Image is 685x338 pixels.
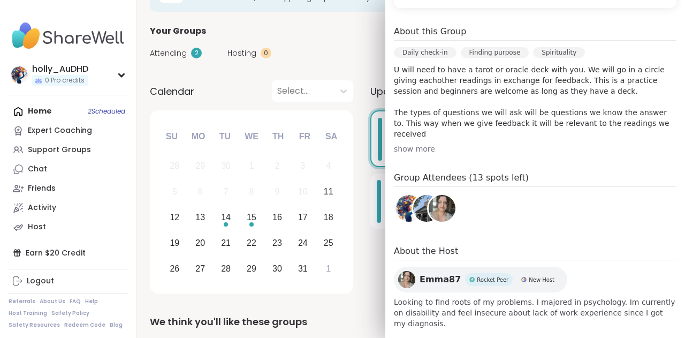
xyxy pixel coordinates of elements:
[370,84,420,99] span: Upcoming
[9,179,128,198] a: Friends
[195,159,205,173] div: 29
[298,210,308,224] div: 17
[469,277,475,282] img: Rocket Peer
[291,231,314,254] div: Choose Friday, October 24th, 2025
[213,125,237,148] div: Tu
[64,321,105,329] a: Redeem Code
[240,231,263,254] div: Choose Wednesday, October 22nd, 2025
[9,217,128,237] a: Host
[300,159,305,173] div: 3
[9,198,128,217] a: Activity
[163,257,186,280] div: Choose Sunday, October 26th, 2025
[9,243,128,262] div: Earn $20 Credit
[249,184,254,199] div: 8
[521,277,527,282] img: New Host
[272,210,282,224] div: 16
[11,66,28,84] img: holly_AuDHD
[215,181,238,204] div: Not available Tuesday, October 7th, 2025
[413,195,440,222] img: Dug
[272,261,282,276] div: 30
[326,159,331,173] div: 4
[150,314,672,329] div: We think you'll like these groups
[9,160,128,179] a: Chat
[249,159,254,173] div: 1
[266,206,289,229] div: Choose Thursday, October 16th, 2025
[195,210,205,224] div: 13
[221,210,231,224] div: 14
[272,236,282,250] div: 23
[291,181,314,204] div: Not available Friday, October 10th, 2025
[27,276,54,287] div: Logout
[266,181,289,204] div: Not available Thursday, October 9th, 2025
[317,206,340,229] div: Choose Saturday, October 18th, 2025
[275,159,279,173] div: 2
[163,155,186,178] div: Not available Sunday, September 28th, 2025
[267,125,290,148] div: Th
[28,145,91,155] div: Support Groups
[85,298,98,305] a: Help
[186,125,210,148] div: Mo
[70,298,81,305] a: FAQ
[412,193,442,223] a: Dug
[317,181,340,204] div: Choose Saturday, October 11th, 2025
[163,231,186,254] div: Choose Sunday, October 19th, 2025
[394,267,567,292] a: Emma87Emma87Rocket PeerRocket PeerNew HostNew Host
[394,171,676,187] h4: Group Attendees (13 spots left)
[394,64,676,139] p: U will need to have a tarot or oracle deck with you. We will go in a circle giving eachother read...
[275,184,279,199] div: 9
[240,181,263,204] div: Not available Wednesday, October 8th, 2025
[240,125,263,148] div: We
[324,184,333,199] div: 11
[394,25,466,38] h4: About this Group
[461,47,529,58] div: Finding purpose
[221,159,231,173] div: 30
[291,206,314,229] div: Choose Friday, October 17th, 2025
[317,155,340,178] div: Not available Saturday, October 4th, 2025
[9,272,128,291] a: Logout
[394,193,424,223] a: holly_AuDHD
[9,140,128,160] a: Support Groups
[40,298,65,305] a: About Us
[427,193,457,223] a: Emma87
[293,125,316,148] div: Fr
[227,48,256,59] span: Hosting
[221,236,231,250] div: 21
[533,47,585,58] div: Spirituality
[150,25,206,37] span: Your Groups
[170,159,179,173] div: 28
[163,206,186,229] div: Choose Sunday, October 12th, 2025
[398,271,415,288] img: Emma87
[195,261,205,276] div: 27
[170,261,179,276] div: 26
[240,155,263,178] div: Not available Wednesday, October 1st, 2025
[319,125,343,148] div: Sa
[420,273,461,286] span: Emma87
[240,257,263,280] div: Choose Wednesday, October 29th, 2025
[9,17,128,55] img: ShareWell Nav Logo
[9,298,35,305] a: Referrals
[291,257,314,280] div: Choose Friday, October 31st, 2025
[215,257,238,280] div: Choose Tuesday, October 28th, 2025
[189,231,212,254] div: Choose Monday, October 20th, 2025
[529,276,554,284] span: New Host
[298,261,308,276] div: 31
[317,257,340,280] div: Choose Saturday, November 1st, 2025
[191,48,202,58] div: 2
[170,210,179,224] div: 12
[189,257,212,280] div: Choose Monday, October 27th, 2025
[189,155,212,178] div: Not available Monday, September 29th, 2025
[266,231,289,254] div: Choose Thursday, October 23rd, 2025
[266,257,289,280] div: Choose Thursday, October 30th, 2025
[189,181,212,204] div: Not available Monday, October 6th, 2025
[189,206,212,229] div: Choose Monday, October 13th, 2025
[28,125,92,136] div: Expert Coaching
[395,195,422,222] img: holly_AuDHD
[240,206,263,229] div: Choose Wednesday, October 15th, 2025
[45,76,85,85] span: 0 Pro credits
[28,202,56,213] div: Activity
[298,184,308,199] div: 10
[215,206,238,229] div: Choose Tuesday, October 14th, 2025
[291,155,314,178] div: Not available Friday, October 3rd, 2025
[150,84,194,99] span: Calendar
[324,236,333,250] div: 25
